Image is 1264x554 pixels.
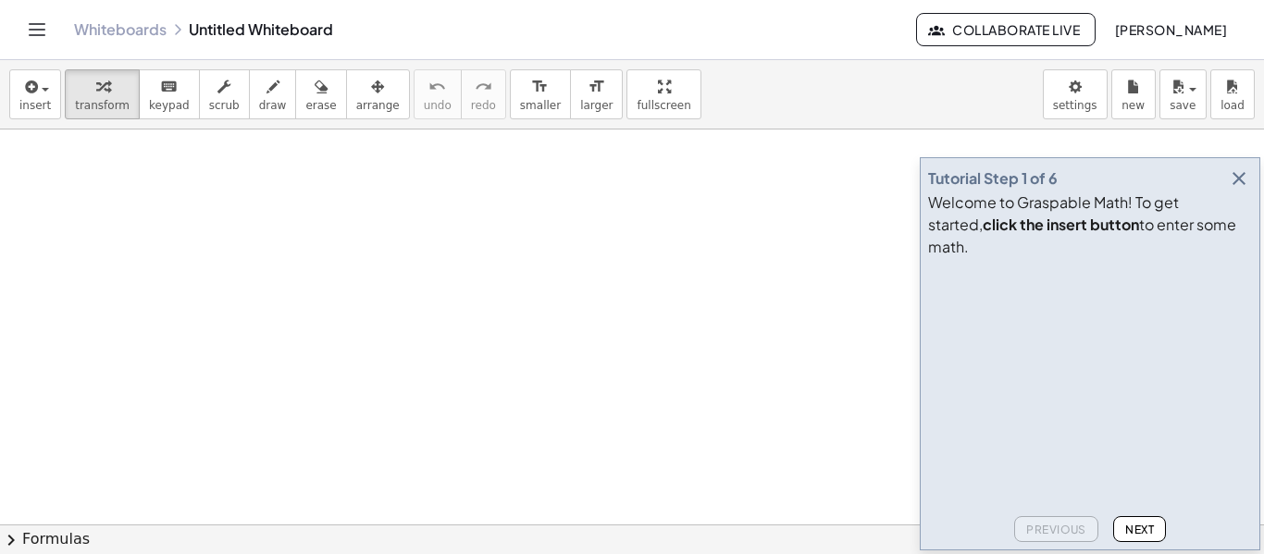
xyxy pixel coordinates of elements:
[1099,13,1242,46] button: [PERSON_NAME]
[1170,99,1196,112] span: save
[259,99,287,112] span: draw
[928,191,1252,258] div: Welcome to Graspable Math! To get started, to enter some math.
[510,69,571,119] button: format_sizesmaller
[932,21,1080,38] span: Collaborate Live
[471,99,496,112] span: redo
[1113,516,1166,542] button: Next
[461,69,506,119] button: redoredo
[531,76,549,98] i: format_size
[1221,99,1245,112] span: load
[305,99,336,112] span: erase
[1043,69,1108,119] button: settings
[1111,69,1156,119] button: new
[249,69,297,119] button: draw
[1125,523,1154,536] span: Next
[346,69,410,119] button: arrange
[588,76,605,98] i: format_size
[209,99,240,112] span: scrub
[916,13,1096,46] button: Collaborate Live
[295,69,346,119] button: erase
[199,69,250,119] button: scrub
[139,69,200,119] button: keyboardkeypad
[75,99,130,112] span: transform
[160,76,178,98] i: keyboard
[428,76,446,98] i: undo
[19,99,51,112] span: insert
[414,69,462,119] button: undoundo
[65,69,140,119] button: transform
[356,99,400,112] span: arrange
[149,99,190,112] span: keypad
[626,69,700,119] button: fullscreen
[424,99,452,112] span: undo
[475,76,492,98] i: redo
[9,69,61,119] button: insert
[983,215,1139,234] b: click the insert button
[928,167,1058,190] div: Tutorial Step 1 of 6
[580,99,613,112] span: larger
[22,15,52,44] button: Toggle navigation
[1210,69,1255,119] button: load
[74,20,167,39] a: Whiteboards
[1114,21,1227,38] span: [PERSON_NAME]
[637,99,690,112] span: fullscreen
[570,69,623,119] button: format_sizelarger
[520,99,561,112] span: smaller
[1159,69,1207,119] button: save
[1053,99,1097,112] span: settings
[1121,99,1145,112] span: new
